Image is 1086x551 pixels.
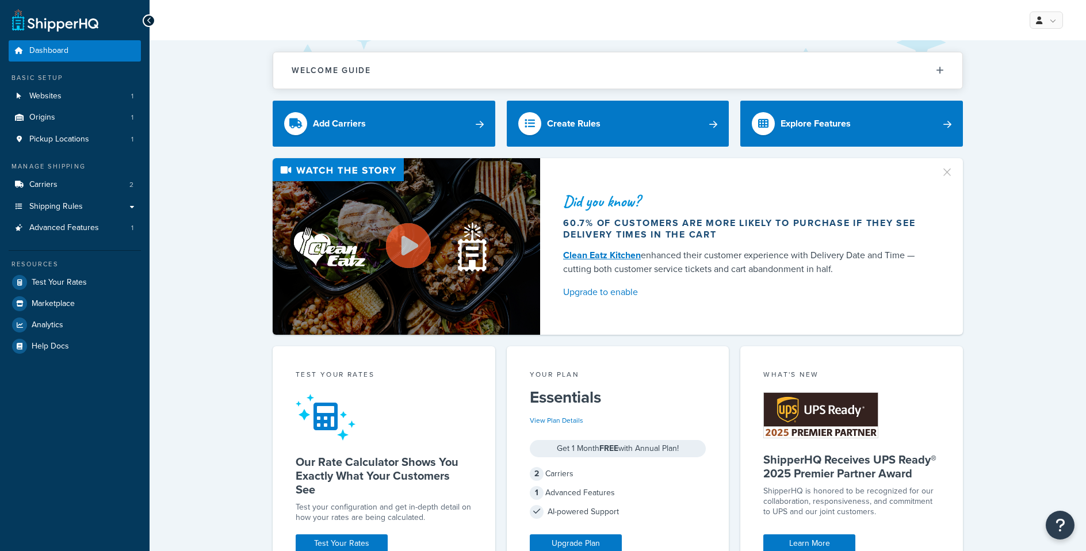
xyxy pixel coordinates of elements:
[530,369,706,382] div: Your Plan
[763,369,940,382] div: What's New
[9,73,141,83] div: Basic Setup
[9,293,141,314] a: Marketplace
[129,180,133,190] span: 2
[563,248,641,262] a: Clean Eatz Kitchen
[781,116,851,132] div: Explore Features
[9,129,141,150] li: Pickup Locations
[9,259,141,269] div: Resources
[530,415,583,426] a: View Plan Details
[292,66,371,75] h2: Welcome Guide
[763,486,940,517] p: ShipperHQ is honored to be recognized for our collaboration, responsiveness, and commitment to UP...
[29,46,68,56] span: Dashboard
[599,442,618,454] strong: FREE
[9,174,141,196] a: Carriers2
[9,129,141,150] a: Pickup Locations1
[296,502,472,523] div: Test your configuration and get in-depth detail on how your rates are being calculated.
[29,113,55,123] span: Origins
[563,284,927,300] a: Upgrade to enable
[530,486,544,500] span: 1
[29,180,58,190] span: Carriers
[131,135,133,144] span: 1
[131,223,133,233] span: 1
[32,342,69,351] span: Help Docs
[131,113,133,123] span: 1
[131,91,133,101] span: 1
[9,86,141,107] li: Websites
[530,388,706,407] h5: Essentials
[9,196,141,217] a: Shipping Rules
[9,162,141,171] div: Manage Shipping
[9,336,141,357] a: Help Docs
[1046,511,1074,539] button: Open Resource Center
[9,40,141,62] a: Dashboard
[29,91,62,101] span: Websites
[530,440,706,457] div: Get 1 Month with Annual Plan!
[9,86,141,107] a: Websites1
[507,101,729,147] a: Create Rules
[9,217,141,239] li: Advanced Features
[29,202,83,212] span: Shipping Rules
[32,320,63,330] span: Analytics
[9,107,141,128] a: Origins1
[32,299,75,309] span: Marketplace
[273,52,962,89] button: Welcome Guide
[763,453,940,480] h5: ShipperHQ Receives UPS Ready® 2025 Premier Partner Award
[547,116,601,132] div: Create Rules
[740,101,963,147] a: Explore Features
[9,107,141,128] li: Origins
[29,135,89,144] span: Pickup Locations
[563,193,927,209] div: Did you know?
[9,315,141,335] a: Analytics
[530,485,706,501] div: Advanced Features
[273,158,540,335] img: Video thumbnail
[296,369,472,382] div: Test your rates
[9,174,141,196] li: Carriers
[530,504,706,520] div: AI-powered Support
[530,467,544,481] span: 2
[273,101,495,147] a: Add Carriers
[32,278,87,288] span: Test Your Rates
[313,116,366,132] div: Add Carriers
[29,223,99,233] span: Advanced Features
[563,248,927,276] div: enhanced their customer experience with Delivery Date and Time — cutting both customer service ti...
[9,217,141,239] a: Advanced Features1
[563,217,927,240] div: 60.7% of customers are more likely to purchase if they see delivery times in the cart
[296,455,472,496] h5: Our Rate Calculator Shows You Exactly What Your Customers See
[530,466,706,482] div: Carriers
[9,272,141,293] a: Test Your Rates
